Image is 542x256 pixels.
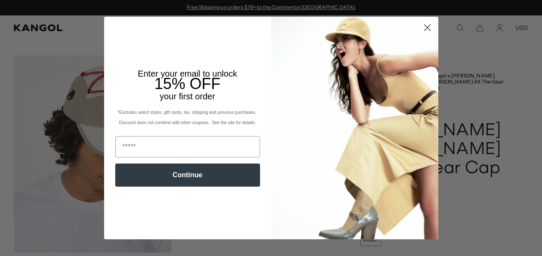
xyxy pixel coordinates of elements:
[271,17,438,239] img: 93be19ad-e773-4382-80b9-c9d740c9197f.jpeg
[154,75,220,92] span: 15% OFF
[420,20,435,35] button: Close dialog
[115,164,260,187] button: Continue
[117,110,257,125] span: *Excludes select styles, gift cards, tax, shipping and previous purchases. Discount does not comb...
[115,136,260,158] input: Email
[138,69,237,78] span: Enter your email to unlock
[160,92,215,101] span: your first order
